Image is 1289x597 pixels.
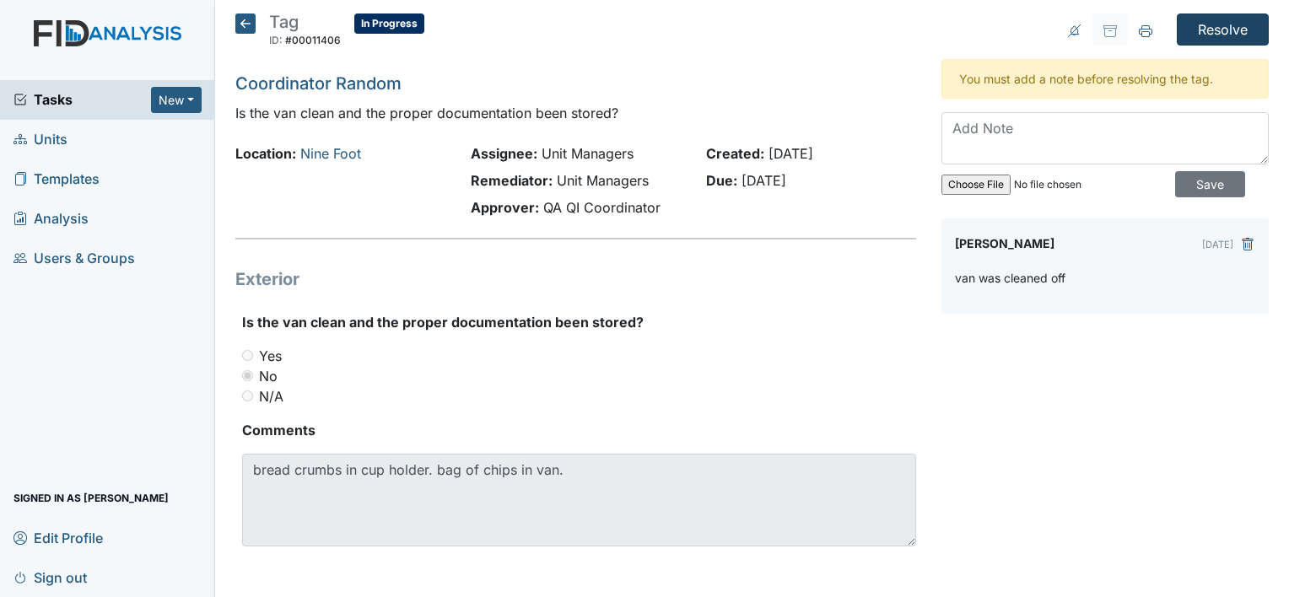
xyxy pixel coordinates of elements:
[13,524,103,551] span: Edit Profile
[706,172,737,189] strong: Due:
[242,312,644,332] label: Is the van clean and the proper documentation been stored?
[13,89,151,110] a: Tasks
[13,245,135,272] span: Users & Groups
[242,454,916,546] textarea: bread crumbs in cup holder. bag of chips in van.
[235,103,916,123] p: Is the van clean and the proper documentation been stored?
[235,266,916,292] h1: Exterior
[742,172,786,189] span: [DATE]
[471,172,553,189] strong: Remediator:
[13,126,67,153] span: Units
[269,12,299,32] span: Tag
[259,386,283,406] label: N/A
[259,366,278,386] label: No
[242,420,916,440] strong: Comments
[955,269,1065,287] p: van was cleaned off
[557,172,649,189] span: Unit Managers
[13,564,87,590] span: Sign out
[242,350,253,361] input: Yes
[13,206,89,232] span: Analysis
[285,34,341,46] span: #00011406
[13,485,169,511] span: Signed in as [PERSON_NAME]
[235,73,402,94] a: Coordinator Random
[242,370,253,381] input: No
[13,166,100,192] span: Templates
[955,232,1054,255] label: [PERSON_NAME]
[471,145,537,162] strong: Assignee:
[706,145,764,162] strong: Created:
[941,59,1269,99] div: You must add a note before resolving the tag.
[259,346,282,366] label: Yes
[471,199,539,216] strong: Approver:
[354,13,424,34] span: In Progress
[269,34,283,46] span: ID:
[235,145,296,162] strong: Location:
[542,145,634,162] span: Unit Managers
[1175,171,1245,197] input: Save
[1177,13,1269,46] input: Resolve
[151,87,202,113] button: New
[543,199,661,216] span: QA QI Coordinator
[300,145,361,162] a: Nine Foot
[769,145,813,162] span: [DATE]
[1202,239,1233,250] small: [DATE]
[242,390,253,401] input: N/A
